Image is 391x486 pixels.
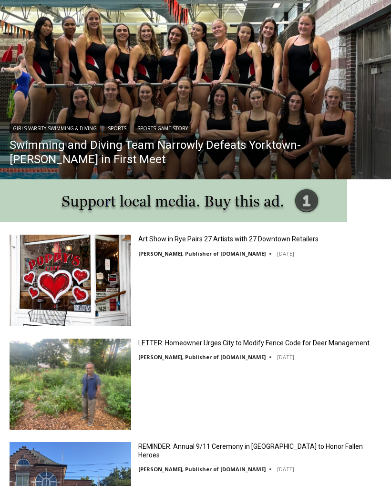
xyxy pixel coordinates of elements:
a: Girls Varsity Swimming & Diving [10,124,100,134]
a: [PERSON_NAME], Publisher of [DOMAIN_NAME] [138,354,266,361]
div: 2 [100,81,104,90]
a: Sports Game Story [134,124,191,134]
img: LETTER: Homeowner Urges City to Modify Fence Code for Deer Management [10,339,131,430]
div: "...watching a master [PERSON_NAME] chef prepare an omakase meal is fascinating dinner theater an... [98,60,140,114]
a: Swimming and Diving Team Narrowly Defeats Yorktown-[PERSON_NAME] in First Meet [10,138,381,167]
a: [PERSON_NAME], Publisher of [DOMAIN_NAME] [138,250,266,258]
a: [PERSON_NAME] Read Sanctuary Fall Fest: [DATE] [0,95,143,119]
h4: [PERSON_NAME] Read Sanctuary Fall Fest: [DATE] [8,96,127,118]
a: Sports [104,124,130,134]
time: [DATE] [277,466,294,473]
time: [DATE] [277,354,294,361]
a: [PERSON_NAME], Publisher of [DOMAIN_NAME] [138,466,266,473]
a: Art Show in Rye Pairs 27 Artists with 27 Downtown Retailers [138,235,319,244]
a: Open Tues. - Sun. [PHONE_NUMBER] [0,96,96,119]
a: LETTER: Homeowner Urges City to Modify Fence Code for Deer Management [138,339,370,348]
div: | | [10,122,381,134]
div: 6 [112,81,116,90]
time: [DATE] [277,250,294,258]
a: REMINDER: Annual 9/11 Ceremony in [GEOGRAPHIC_DATA] to Honor Fallen Heroes [138,443,381,460]
span: Open Tues. - Sun. [PHONE_NUMBER] [3,98,93,134]
img: Art Show in Rye Pairs 27 Artists with 27 Downtown Retailers [10,235,131,326]
div: Birds of Prey: Falcon and hawk demos [100,28,138,78]
div: / [107,81,109,90]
